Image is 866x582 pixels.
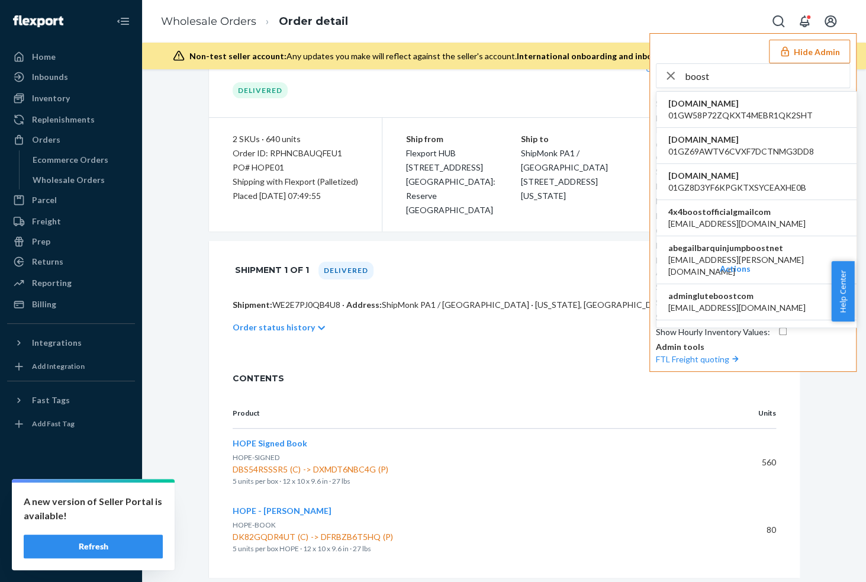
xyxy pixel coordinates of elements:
span: [EMAIL_ADDRESS][DOMAIN_NAME] [668,218,806,230]
a: Wholesale Orders [161,15,256,28]
button: Open account menu [819,9,842,33]
div: Freight [32,216,61,227]
span: 01GW58P72ZQKXT4MEBR1QK2SHT [668,110,813,121]
div: Ecommerce Orders [33,154,108,166]
span: HOPE Signed Book [233,438,307,448]
button: Open Search Box [767,9,790,33]
div: Delivered [318,262,374,279]
p: 5 units per box HOPE · 12 x 10 x 9.6 in · 27 lbs [233,543,707,555]
p: A new version of Seller Portal is available! [24,494,163,523]
div: Replenishments [32,114,95,126]
a: Add Integration [7,357,135,376]
button: Refresh [24,535,163,558]
a: Inventory [7,89,135,108]
span: [DOMAIN_NAME] [668,170,806,182]
div: Parcel [32,194,57,206]
p: 560 [726,456,776,468]
span: HOPE - [PERSON_NAME] [233,506,331,516]
p: Ship to [520,132,628,146]
input: Search or paste seller ID [685,64,849,88]
div: Reporting [32,277,72,289]
button: Hide Admin [769,40,850,63]
button: Fast Tags [7,391,135,410]
span: HOPE-SIGNED [233,453,279,462]
p: Ship from [406,132,521,146]
span: admingluteboostcom [668,290,806,302]
p: Order status history [233,321,315,333]
p: Shipping with Flexport (Palletized) [233,175,358,189]
button: Close Navigation [111,9,135,33]
div: (C) [295,531,311,543]
a: FTL Freight quoting [656,354,741,364]
div: PO# HOPE01 [233,160,358,175]
h1: Wholesale Order [233,48,428,73]
div: Inventory [32,92,70,104]
button: Open notifications [793,9,816,33]
div: 2 SKUs · 640 units [233,132,358,146]
label: Actions [720,263,751,275]
a: Orders [7,130,135,149]
span: 4x4boostofficialgmailcom [668,206,806,218]
span: Flexport HUB [STREET_ADDRESS][GEOGRAPHIC_DATA]: Reserve [GEOGRAPHIC_DATA] [406,148,495,215]
div: Prep [32,236,50,247]
div: (C) [288,464,303,475]
span: Non-test seller account: [189,51,286,61]
div: Wholesale Orders [33,174,105,186]
div: Returns [32,256,63,268]
span: DK82GQDR4UT -> DFRBZB6T5HQ [233,531,707,543]
span: DBS54RSSSR5 -> DXMDT6NBC4G [233,464,707,475]
span: HOPE-BOOK [233,520,276,529]
div: Add Fast Tag [32,419,75,429]
a: Replenishments [7,110,135,129]
div: Delivered [233,82,288,98]
a: Reporting [7,274,135,292]
a: Home [7,47,135,66]
a: Parcel [7,191,135,210]
span: abegailbarquinjumpboostnet [668,242,845,254]
div: Show Hourly Inventory Values : [656,326,770,338]
div: Add Integration [32,361,85,371]
span: [DOMAIN_NAME] [668,98,813,110]
p: Product [233,408,707,419]
a: Talk to Support [7,509,135,528]
p: Units [726,408,776,419]
p: 80 [726,524,776,536]
a: Settings [7,488,135,507]
a: Inbounds [7,67,135,86]
a: Order detail [279,15,348,28]
span: [EMAIL_ADDRESS][DOMAIN_NAME] [668,302,806,314]
span: ShipMonk PA1 / [GEOGRAPHIC_DATA][STREET_ADDRESS][US_STATE] [520,148,607,201]
span: 01GZ69AWTV6CVXF7DCTNMG3DD8 [668,146,814,157]
span: Address: [346,300,382,310]
a: Help Center [7,529,135,548]
div: Order ID: RPHNCBAUQFEU1 [233,146,358,160]
p: 5 units per box · 12 x 10 x 9.6 in · 27 lbs [233,475,707,487]
span: CONTENTS [233,372,776,384]
img: Flexport logo [13,15,63,27]
a: Returns [7,252,135,271]
div: Any updates you make will reflect against the seller's account. [189,50,823,62]
span: Shipment: [233,300,272,310]
span: 01GZ8D3YF6KPGKTXSYCEAXHE0B [668,182,806,194]
div: Home [32,51,56,63]
div: (P) [376,464,391,475]
p: Admin tools [656,341,850,353]
div: Placed [DATE] 07:49:55 [233,189,358,203]
p: WE2E7PJ0QB4U8 · ShipMonk PA1 / [GEOGRAPHIC_DATA] · [US_STATE], [GEOGRAPHIC_DATA] 18640 [233,299,776,311]
div: Fast Tags [32,394,70,406]
a: Freight [7,212,135,231]
a: Ecommerce Orders [27,150,136,169]
div: Orders [32,134,60,146]
span: International onboarding and inbounding may not work during impersonation. [517,51,823,61]
a: Add Fast Tag [7,414,135,433]
button: HOPE Signed Book [233,438,307,449]
span: bananaboost7gmailcom [668,326,806,338]
button: Give Feedback [7,549,135,568]
a: Wholesale Orders [27,171,136,189]
ol: breadcrumbs [152,4,358,39]
a: Prep [7,232,135,251]
a: Billing [7,295,135,314]
button: Help Center [831,261,854,321]
button: Integrations [7,333,135,352]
